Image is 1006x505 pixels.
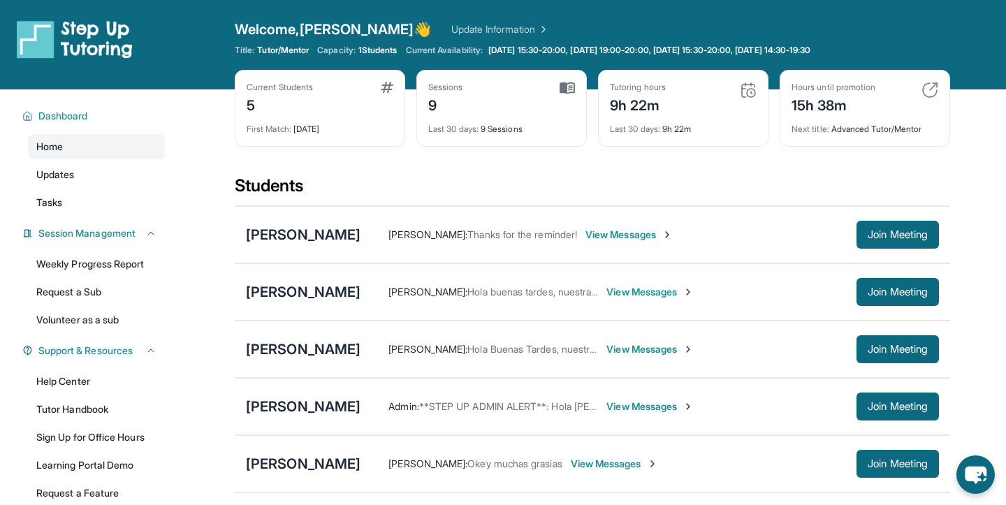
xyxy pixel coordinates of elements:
[856,450,939,478] button: Join Meeting
[247,124,291,134] span: First Match :
[868,460,928,468] span: Join Meeting
[740,82,757,98] img: card
[856,278,939,306] button: Join Meeting
[610,82,666,93] div: Tutoring hours
[585,228,673,242] span: View Messages
[868,230,928,239] span: Join Meeting
[17,20,133,59] img: logo
[856,393,939,420] button: Join Meeting
[683,401,694,412] img: Chevron-Right
[38,109,88,123] span: Dashboard
[33,109,156,123] button: Dashboard
[647,458,658,469] img: Chevron-Right
[610,124,660,134] span: Last 30 days :
[868,402,928,411] span: Join Meeting
[235,175,950,205] div: Students
[36,140,63,154] span: Home
[28,134,165,159] a: Home
[247,93,313,115] div: 5
[38,226,136,240] span: Session Management
[388,458,467,469] span: [PERSON_NAME] :
[610,93,666,115] div: 9h 22m
[28,397,165,422] a: Tutor Handbook
[467,458,562,469] span: Okey muchas grasias
[535,22,549,36] img: Chevron Right
[428,115,575,135] div: 9 Sessions
[28,251,165,277] a: Weekly Progress Report
[28,453,165,478] a: Learning Portal Demo
[956,455,995,494] button: chat-button
[428,124,479,134] span: Last 30 days :
[36,196,62,210] span: Tasks
[451,22,549,36] a: Update Information
[28,279,165,305] a: Request a Sub
[683,344,694,355] img: Chevron-Right
[856,335,939,363] button: Join Meeting
[388,343,467,355] span: [PERSON_NAME] :
[246,339,360,359] div: [PERSON_NAME]
[606,285,694,299] span: View Messages
[868,288,928,296] span: Join Meeting
[381,82,393,93] img: card
[235,45,254,56] span: Title:
[36,168,75,182] span: Updates
[28,190,165,215] a: Tasks
[388,228,467,240] span: [PERSON_NAME] :
[467,228,577,240] span: Thanks for the reminder!
[388,286,467,298] span: [PERSON_NAME] :
[428,82,463,93] div: Sessions
[247,82,313,93] div: Current Students
[246,282,360,302] div: [PERSON_NAME]
[33,226,156,240] button: Session Management
[606,342,694,356] span: View Messages
[571,457,658,471] span: View Messages
[792,115,938,135] div: Advanced Tutor/Mentor
[247,115,393,135] div: [DATE]
[38,344,133,358] span: Support & Resources
[606,400,694,413] span: View Messages
[560,82,575,94] img: card
[246,397,360,416] div: [PERSON_NAME]
[488,45,810,56] span: [DATE] 15:30-20:00, [DATE] 19:00-20:00, [DATE] 15:30-20:00, [DATE] 14:30-19:30
[33,344,156,358] button: Support & Resources
[868,345,928,353] span: Join Meeting
[406,45,483,56] span: Current Availability:
[428,93,463,115] div: 9
[486,45,813,56] a: [DATE] 15:30-20:00, [DATE] 19:00-20:00, [DATE] 15:30-20:00, [DATE] 14:30-19:30
[246,454,360,474] div: [PERSON_NAME]
[235,20,432,39] span: Welcome, [PERSON_NAME] 👋
[388,400,418,412] span: Admin :
[662,229,673,240] img: Chevron-Right
[358,45,398,56] span: 1 Students
[28,369,165,394] a: Help Center
[792,93,875,115] div: 15h 38m
[683,286,694,298] img: Chevron-Right
[792,124,829,134] span: Next title :
[610,115,757,135] div: 9h 22m
[28,162,165,187] a: Updates
[921,82,938,98] img: card
[28,307,165,332] a: Volunteer as a sub
[467,343,739,355] span: Hola Buenas Tardes, nuestra junta comenzará en 30 minutos!
[28,425,165,450] a: Sign Up for Office Hours
[317,45,356,56] span: Capacity:
[246,225,360,244] div: [PERSON_NAME]
[257,45,309,56] span: Tutor/Mentor
[792,82,875,93] div: Hours until promotion
[856,221,939,249] button: Join Meeting
[467,286,748,298] span: Hola buenas tardes, nuestra reunión comenzará en 30 minutos.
